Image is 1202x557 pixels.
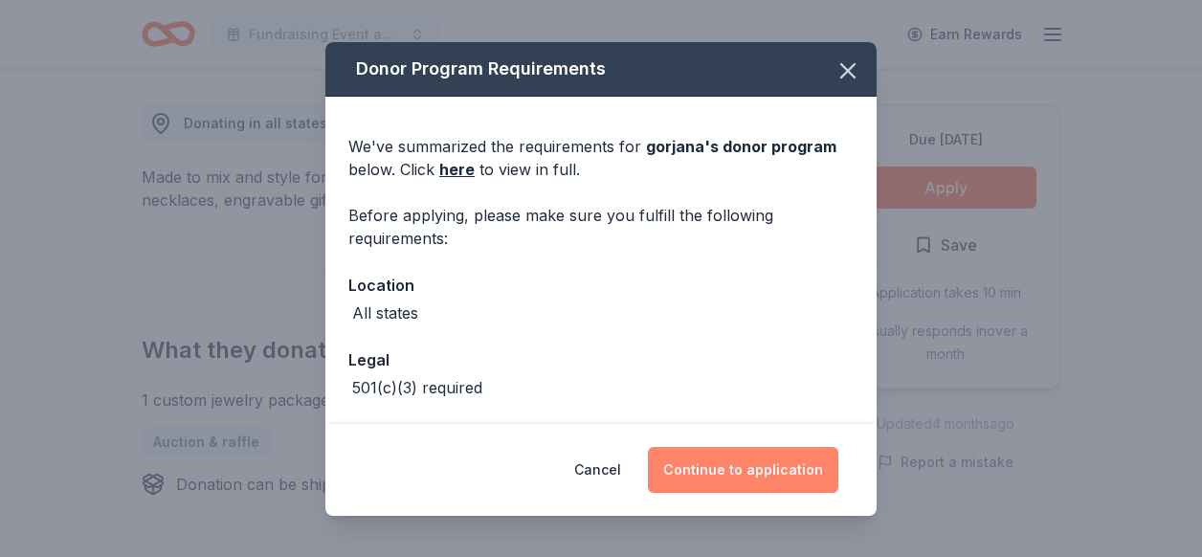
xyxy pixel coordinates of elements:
[348,347,854,372] div: Legal
[325,42,877,97] div: Donor Program Requirements
[348,273,854,298] div: Location
[352,376,482,399] div: 501(c)(3) required
[348,135,854,181] div: We've summarized the requirements for below. Click to view in full.
[348,422,854,447] div: Deadline
[348,204,854,250] div: Before applying, please make sure you fulfill the following requirements:
[352,301,418,324] div: All states
[574,447,621,493] button: Cancel
[439,158,475,181] a: here
[648,447,838,493] button: Continue to application
[646,137,836,156] span: gorjana 's donor program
